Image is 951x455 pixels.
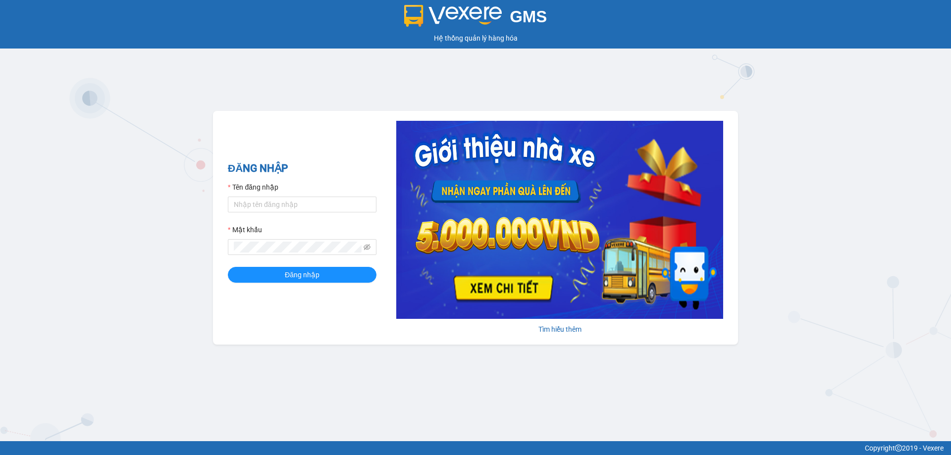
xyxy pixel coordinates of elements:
div: Copyright 2019 - Vexere [7,443,944,454]
span: copyright [895,445,902,452]
img: banner-0 [396,121,723,319]
button: Đăng nhập [228,267,376,283]
span: GMS [510,7,547,26]
span: Đăng nhập [285,269,319,280]
input: Tên đăng nhập [228,197,376,212]
div: Hệ thống quản lý hàng hóa [2,33,949,44]
label: Tên đăng nhập [228,182,278,193]
label: Mật khẩu [228,224,262,235]
input: Mật khẩu [234,242,362,253]
span: eye-invisible [364,244,370,251]
h2: ĐĂNG NHẬP [228,160,376,177]
img: logo 2 [404,5,502,27]
div: Tìm hiểu thêm [396,324,723,335]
